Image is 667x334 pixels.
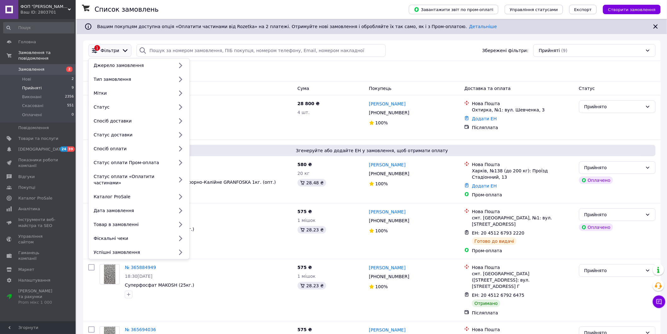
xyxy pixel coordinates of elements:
div: смт. [GEOGRAPHIC_DATA], №1: вул. [STREET_ADDRESS] [472,215,574,227]
span: 1 мішок [298,218,316,223]
span: 28 800 ₴ [298,101,320,106]
span: (9) [561,48,568,53]
span: 18:30[DATE] [125,274,153,279]
span: 9 [72,85,74,91]
span: Нові [22,76,31,82]
div: Готово до видачі [472,237,517,245]
span: Завантажити звіт по пром-оплаті [414,7,493,12]
div: Статус [91,104,174,110]
span: 0 [72,112,74,118]
span: Прийняті [22,85,42,91]
span: 551 [67,103,74,109]
span: 580 ₴ [298,162,312,167]
span: Інструменти веб-майстра та SEO [18,217,58,228]
span: 2 [66,67,72,72]
div: Післяплата [472,124,574,131]
a: [PERSON_NAME] [369,209,406,215]
h1: Список замовлень [95,6,159,13]
span: Згенеруйте або додайте ЕН у замовлення, щоб отримати оплату [91,147,653,154]
div: Статус оплати Пром-оплата [91,159,174,166]
a: [PERSON_NAME] [369,162,406,168]
span: Замовлення [18,67,44,72]
a: [PERSON_NAME] [369,265,406,271]
span: Прийняті [539,47,560,54]
div: Дата замовлення [91,207,174,214]
span: Налаштування [18,277,50,283]
span: ЕН: 20 4512 6792 6475 [472,293,525,298]
div: Нова Пошта [472,100,574,107]
span: 100% [375,181,388,186]
span: Фільтри [101,47,119,54]
div: Оплачено [579,224,613,231]
img: Фото товару [104,265,115,284]
span: 575 ₴ [298,327,312,332]
span: Вашим покупцям доступна опція «Оплатити частинами від Rozetka» на 2 платежі. Отримуйте нові замов... [97,24,497,29]
span: Каталог ProSale [18,195,52,201]
span: Добриво універсальне Фосфорно-Калійне GRANFOSKA 1кг. (опт.) [125,180,276,185]
span: [PERSON_NAME] та рахунки [18,288,58,306]
div: Спосіб оплати [91,146,174,152]
a: Суперфосфат MAKOSH (25кг.) [125,283,194,288]
button: Чат з покупцем [653,295,665,308]
a: Додати ЕН [472,183,497,188]
div: 28.23 ₴ [298,282,326,289]
span: 2 [72,76,74,82]
a: [PERSON_NAME] [369,101,406,107]
button: Завантажити звіт по пром-оплаті [409,5,498,14]
span: [PHONE_NUMBER] [369,110,409,115]
span: Управління статусами [510,7,558,12]
span: 1 мішок [298,274,316,279]
div: Каталог ProSale [91,194,174,200]
div: Статус оплати «Оплатити частинами» [91,173,174,186]
a: [PERSON_NAME] [369,327,406,333]
span: Покупець [369,86,391,91]
div: Прийнято [584,267,643,274]
span: Доставка та оплата [464,86,511,91]
span: 575 ₴ [298,209,312,214]
div: смт. [GEOGRAPHIC_DATA] ([STREET_ADDRESS]: вул. [STREET_ADDRESS] Г [472,271,574,289]
div: Нова Пошта [472,161,574,168]
span: [DEMOGRAPHIC_DATA] [18,146,65,152]
span: 39 [67,146,74,152]
div: Успішні замовлення [91,249,174,255]
input: Пошук [3,22,74,33]
a: Детальніше [469,24,497,29]
span: Показники роботи компанії [18,157,58,169]
div: Товар в замовленні [91,221,174,228]
button: Управління статусами [505,5,563,14]
div: Ваш ID: 2803701 [20,9,76,15]
span: Відгуки [18,174,35,180]
span: 20 кг [298,171,310,176]
div: Нова Пошта [472,208,574,215]
div: Оплачено [579,176,613,184]
span: Збережені фільтри: [482,47,528,54]
span: ЕН: 20 4512 6793 2220 [472,230,525,236]
div: 28.23 ₴ [298,226,326,234]
span: Покупці [18,185,35,190]
a: Додати ЕН [472,116,497,121]
span: Повідомлення [18,125,49,131]
div: Джерело замовлення [91,62,174,69]
div: Пром-оплата [472,248,574,254]
span: Гаманець компанії [18,250,58,261]
span: [PHONE_NUMBER] [369,171,409,176]
span: Замовлення та повідомлення [18,50,76,61]
input: Пошук за номером замовлення, ПІБ покупця, номером телефону, Email, номером накладної [136,44,386,57]
span: Cума [298,86,309,91]
div: Харків, №138 (до 200 кг): Проїзд Стадіонний, 13 [472,168,574,180]
span: [PHONE_NUMBER] [369,218,409,223]
div: Охтирка, №1: вул. Шевченка, 3 [472,107,574,113]
a: Створити замовлення [597,7,661,12]
span: Аналітика [18,206,40,212]
button: Експорт [569,5,597,14]
span: 2356 [65,94,74,100]
span: Скасовані [22,103,43,109]
span: 100% [375,120,388,125]
div: Пром-оплата [472,192,574,198]
span: 100% [375,228,388,233]
a: Фото товару [100,264,120,284]
div: Прийнято [584,211,643,218]
span: 24 [60,146,67,152]
a: № 365694036 [125,327,156,332]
